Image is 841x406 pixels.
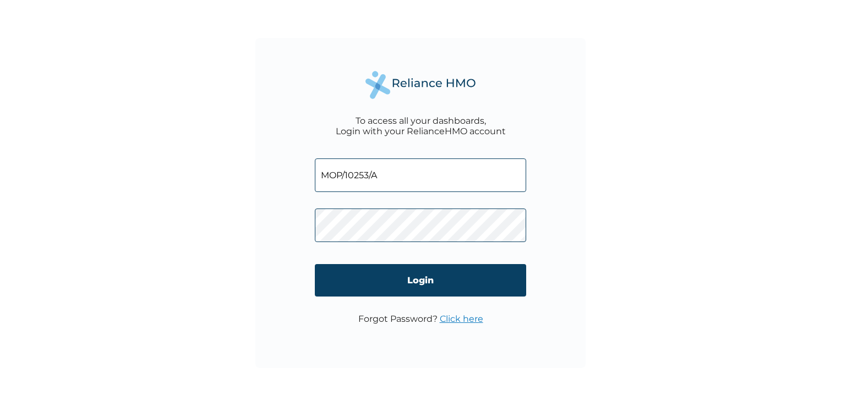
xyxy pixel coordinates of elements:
[440,314,483,324] a: Click here
[315,264,526,297] input: Login
[365,71,476,99] img: Reliance Health's Logo
[336,116,506,136] div: To access all your dashboards, Login with your RelianceHMO account
[315,158,526,192] input: Email address or HMO ID
[358,314,483,324] p: Forgot Password?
